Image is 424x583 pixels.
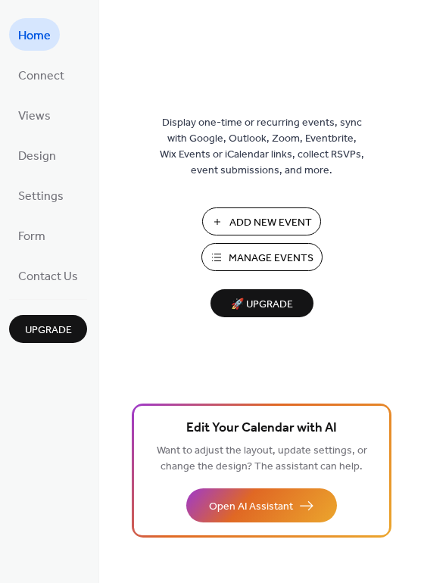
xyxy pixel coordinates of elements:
[9,139,65,171] a: Design
[18,24,51,48] span: Home
[9,315,87,343] button: Upgrade
[202,207,321,235] button: Add New Event
[18,185,64,208] span: Settings
[18,145,56,168] span: Design
[157,441,367,477] span: Want to adjust the layout, update settings, or change the design? The assistant can help.
[9,58,73,91] a: Connect
[9,18,60,51] a: Home
[18,64,64,88] span: Connect
[210,289,313,317] button: 🚀 Upgrade
[186,488,337,522] button: Open AI Assistant
[25,323,72,338] span: Upgrade
[160,115,364,179] span: Display one-time or recurring events, sync with Google, Outlook, Zoom, Eventbrite, Wix Events or ...
[229,251,313,267] span: Manage Events
[9,259,87,291] a: Contact Us
[186,418,337,439] span: Edit Your Calendar with AI
[209,499,293,515] span: Open AI Assistant
[9,179,73,211] a: Settings
[18,225,45,248] span: Form
[18,265,78,288] span: Contact Us
[201,243,323,271] button: Manage Events
[18,104,51,128] span: Views
[229,215,312,231] span: Add New Event
[220,295,304,315] span: 🚀 Upgrade
[9,219,55,251] a: Form
[9,98,60,131] a: Views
